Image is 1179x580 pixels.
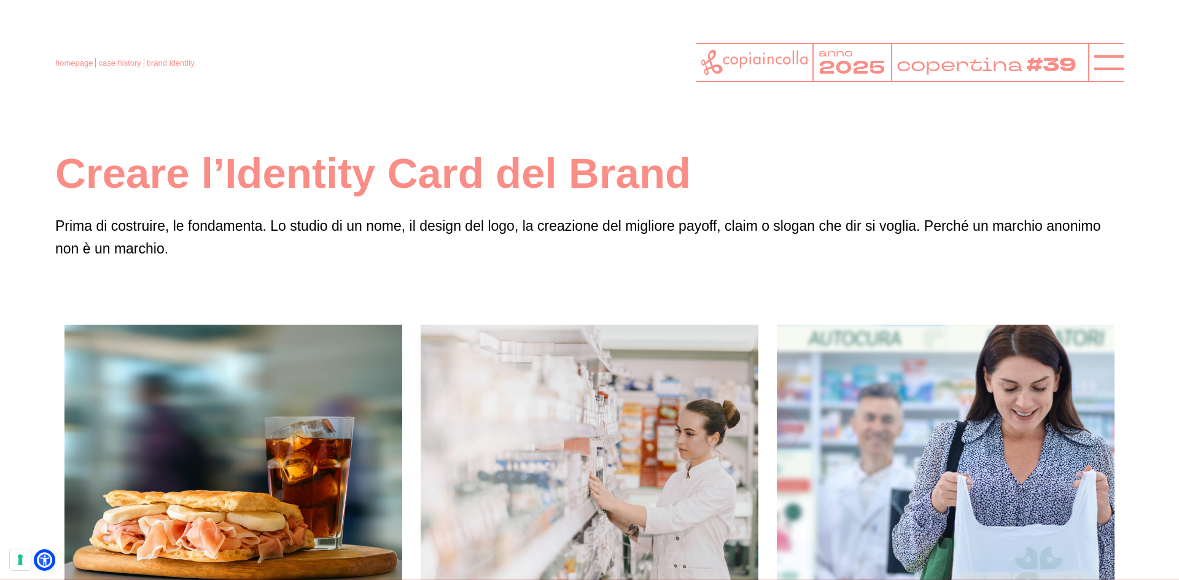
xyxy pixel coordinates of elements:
tspan: #39 [1030,52,1082,79]
tspan: anno [819,46,853,60]
a: brand identity [147,58,195,68]
a: Open Accessibility Menu [37,552,52,568]
button: Le tue preferenze relative al consenso per le tecnologie di tracciamento [10,549,31,570]
a: homepage [55,58,93,68]
tspan: copertina [896,52,1026,77]
a: case history [98,58,141,68]
h1: Creare l’Identity Card del Brand [55,147,1124,200]
tspan: 2025 [819,56,885,81]
p: Prima di costruire, le fondamenta. Lo studio di un nome, il design del logo, la creazione del mig... [55,215,1124,260]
